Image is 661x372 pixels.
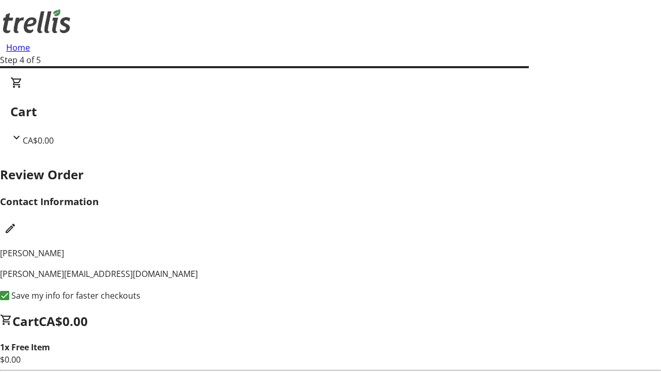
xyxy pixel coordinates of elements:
[23,135,54,146] span: CA$0.00
[10,76,651,147] div: CartCA$0.00
[10,102,651,121] h2: Cart
[12,313,39,330] span: Cart
[9,289,140,302] label: Save my info for faster checkouts
[39,313,88,330] span: CA$0.00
